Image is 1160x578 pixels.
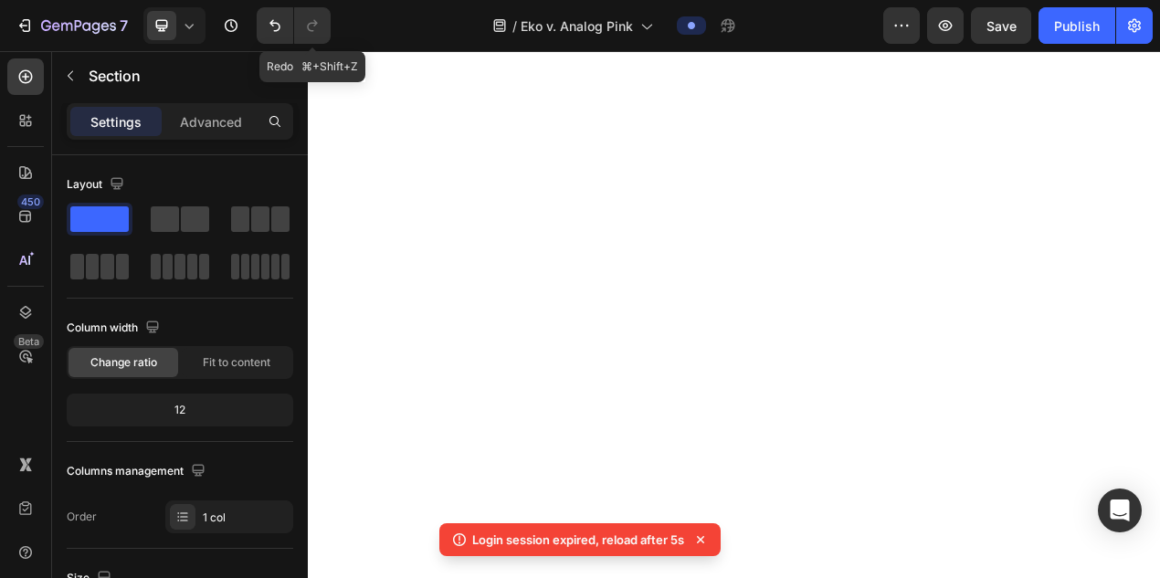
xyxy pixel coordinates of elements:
div: Open Intercom Messenger [1098,489,1142,532]
div: Publish [1054,16,1100,36]
p: Settings [90,112,142,131]
div: Layout [67,173,128,197]
p: Section [89,65,238,87]
div: Order [67,509,97,525]
div: Undo/Redo [257,7,331,44]
button: Publish [1039,7,1115,44]
div: Beta [14,334,44,349]
iframe: Design area [308,51,1160,578]
button: 7 [7,7,136,44]
p: Login session expired, reload after 5s [472,531,684,549]
p: 7 [120,15,128,37]
span: Change ratio [90,354,157,371]
span: Save [986,18,1017,34]
button: Save [971,7,1031,44]
p: Advanced [180,112,242,131]
span: Fit to content [203,354,270,371]
span: / [512,16,517,36]
div: 450 [17,194,44,209]
div: 1 col [203,510,289,526]
div: 12 [70,397,290,423]
div: Columns management [67,459,209,484]
span: Eko v. Analog Pink [521,16,633,36]
div: Column width [67,316,163,341]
